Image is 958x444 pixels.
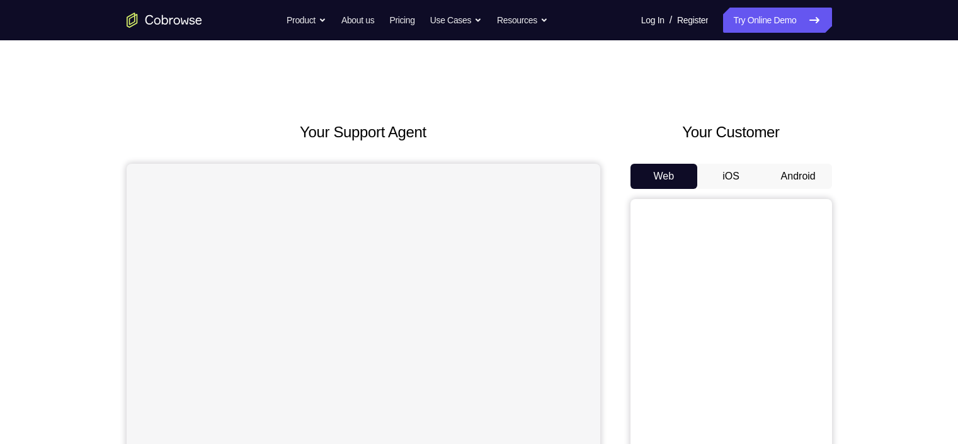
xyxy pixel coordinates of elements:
[765,164,832,189] button: Android
[641,8,664,33] a: Log In
[287,8,326,33] button: Product
[697,164,765,189] button: iOS
[389,8,414,33] a: Pricing
[341,8,374,33] a: About us
[630,121,832,144] h2: Your Customer
[630,164,698,189] button: Web
[497,8,548,33] button: Resources
[430,8,482,33] button: Use Cases
[127,13,202,28] a: Go to the home page
[677,8,708,33] a: Register
[723,8,831,33] a: Try Online Demo
[127,121,600,144] h2: Your Support Agent
[670,13,672,28] span: /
